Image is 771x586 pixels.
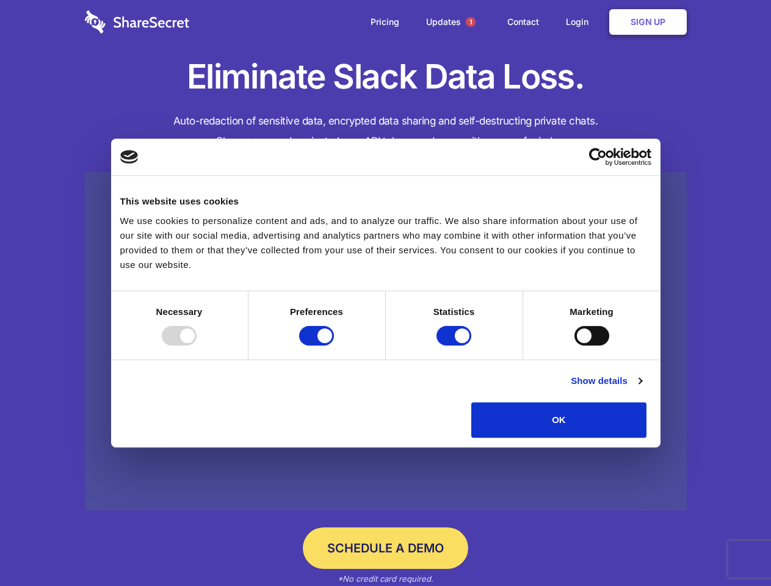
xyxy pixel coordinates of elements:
a: Show details [571,374,642,388]
strong: Preferences [290,306,343,317]
a: Sign Up [609,9,687,35]
h1: Eliminate Slack Data Loss. [85,55,687,99]
strong: Marketing [570,306,614,317]
em: *No credit card required. [338,574,433,584]
strong: Statistics [433,306,475,317]
span: 1 [466,17,476,27]
img: logo [120,150,139,164]
h4: Auto-redaction of sensitive data, encrypted data sharing and self-destructing private chats. Shar... [85,111,687,151]
button: OK [471,402,646,438]
a: Wistia video thumbnail [85,172,687,511]
a: Pricing [358,3,411,41]
div: We use cookies to personalize content and ads, and to analyze our traffic. We also share informat... [120,214,651,272]
a: Schedule a Demo [303,527,468,569]
img: logo-wordmark-white-trans-d4663122ce5f474addd5e946df7df03e33cb6a1c49d2221995e7729f52c070b2.svg [85,10,189,34]
a: Login [554,3,607,41]
strong: Necessary [156,306,203,317]
a: Contact [495,3,551,41]
a: Usercentrics Cookiebot - opens in a new window [545,148,651,166]
div: This website uses cookies [120,194,651,209]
